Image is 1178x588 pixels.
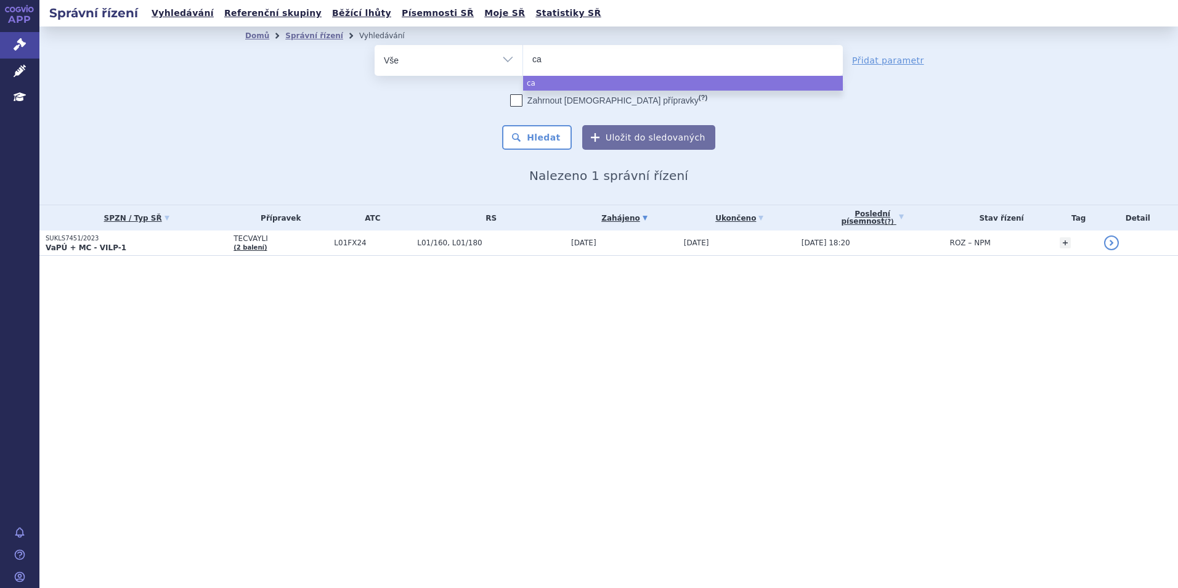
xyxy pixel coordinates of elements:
strong: VaPÚ + MC - VILP-1 [46,243,126,252]
a: Referenční skupiny [221,5,325,22]
span: L01/160, L01/180 [417,239,565,247]
a: Moje SŘ [481,5,529,22]
li: ca [523,76,843,91]
a: (2 balení) [234,244,267,251]
a: + [1060,237,1071,248]
label: Zahrnout [DEMOGRAPHIC_DATA] přípravky [510,94,707,107]
th: Detail [1098,205,1178,231]
a: Statistiky SŘ [532,5,604,22]
a: Běžící lhůty [328,5,395,22]
h2: Správní řízení [39,4,148,22]
li: Vyhledávání [359,27,421,45]
p: SUKLS7451/2023 [46,234,227,243]
a: detail [1104,235,1119,250]
a: Písemnosti SŘ [398,5,477,22]
th: Tag [1054,205,1098,231]
a: Správní řízení [285,31,343,40]
a: Vyhledávání [148,5,217,22]
button: Hledat [502,125,572,150]
span: TECVAYLI [234,234,328,243]
span: [DATE] [571,239,596,247]
span: [DATE] 18:20 [802,239,850,247]
button: Uložit do sledovaných [582,125,715,150]
span: ROZ – NPM [950,239,991,247]
th: RS [411,205,565,231]
abbr: (?) [699,94,707,102]
a: Poslednípísemnost(?) [802,205,944,231]
a: Zahájeno [571,210,678,227]
a: Domů [245,31,269,40]
th: ATC [328,205,411,231]
a: Přidat parametr [852,54,924,67]
span: L01FX24 [334,239,411,247]
span: [DATE] [684,239,709,247]
th: Stav řízení [944,205,1054,231]
th: Přípravek [227,205,328,231]
span: Nalezeno 1 správní řízení [529,168,688,183]
a: SPZN / Typ SŘ [46,210,227,227]
abbr: (?) [885,218,894,226]
a: Ukončeno [684,210,795,227]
